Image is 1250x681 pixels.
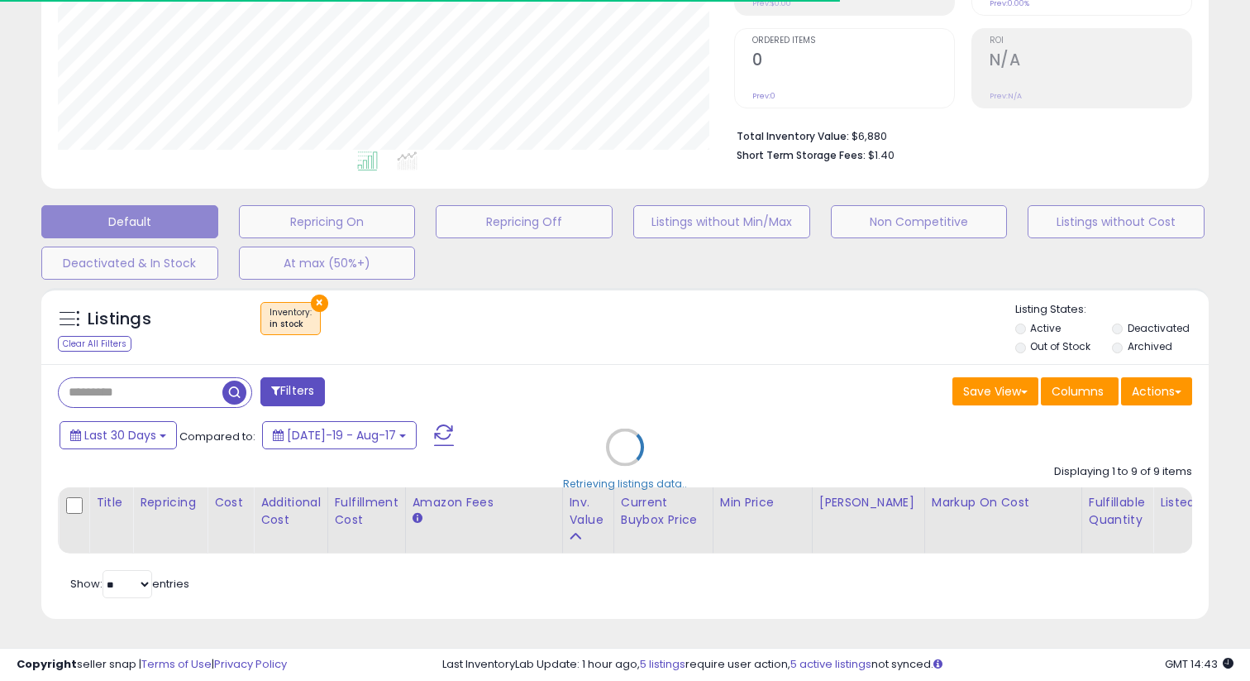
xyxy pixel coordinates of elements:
small: Prev: 0 [752,91,775,101]
small: Prev: N/A [990,91,1022,101]
button: Listings without Cost [1028,205,1205,238]
button: Listings without Min/Max [633,205,810,238]
span: Ordered Items [752,36,954,46]
button: Repricing On [239,205,416,238]
div: seller snap | | [17,657,287,673]
h2: 0 [752,50,954,73]
button: Repricing Off [436,205,613,238]
a: Terms of Use [141,656,212,672]
strong: Copyright [17,656,77,672]
button: At max (50%+) [239,247,416,280]
b: Short Term Storage Fees: [737,148,866,162]
div: Last InventoryLab Update: 1 hour ago, require user action, not synced. [442,657,1233,673]
button: Non Competitive [831,205,1008,238]
button: Default [41,205,218,238]
span: 2025-09-17 14:43 GMT [1165,656,1233,672]
a: Privacy Policy [214,656,287,672]
b: Total Inventory Value: [737,129,849,143]
button: Deactivated & In Stock [41,247,218,280]
a: 5 active listings [790,656,871,672]
span: ROI [990,36,1191,46]
a: 5 listings [640,656,685,672]
h2: N/A [990,50,1191,73]
div: Retrieving listings data.. [563,476,687,491]
span: $1.40 [868,147,895,163]
li: $6,880 [737,125,1180,145]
